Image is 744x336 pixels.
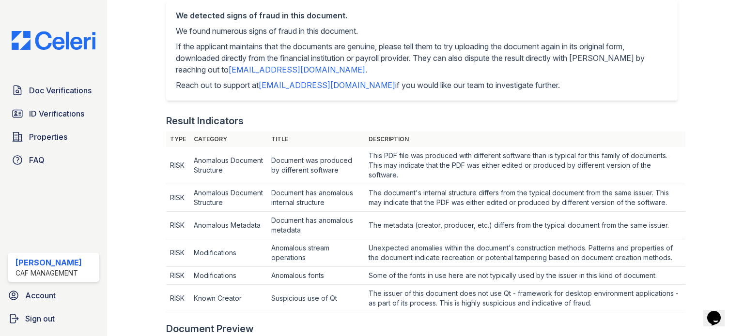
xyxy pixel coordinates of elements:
td: This PDF file was produced with different software than is typical for this family of documents. ... [365,147,685,184]
td: Document has anomalous internal structure [267,184,365,212]
span: Sign out [25,313,55,324]
td: Modifications [190,267,267,285]
td: Some of the fonts in use here are not typically used by the issuer in this kind of document. [365,267,685,285]
a: FAQ [8,150,99,170]
iframe: chat widget [703,297,734,326]
a: Account [4,286,103,305]
td: RISK [166,184,190,212]
div: Document Preview [166,322,254,336]
div: We detected signs of fraud in this document. [176,10,668,21]
td: RISK [166,267,190,285]
span: ID Verifications [29,108,84,119]
td: RISK [166,285,190,312]
td: Anomalous stream operations [267,239,365,267]
td: Anomalous fonts [267,267,365,285]
td: Document has anomalous metadata [267,212,365,239]
td: RISK [166,239,190,267]
td: Suspicious use of Qt [267,285,365,312]
a: ID Verifications [8,104,99,123]
a: Sign out [4,309,103,328]
td: The metadata (creator, producer, etc.) differs from the typical document from the same issuer. [365,212,685,239]
th: Description [365,131,685,147]
td: RISK [166,212,190,239]
p: Reach out to support at if you would like our team to investigate further. [176,79,668,91]
img: CE_Logo_Blue-a8612792a0a2168367f1c8372b55b34899dd931a85d93a1a3d3e32e68fde9ad4.png [4,31,103,50]
span: Account [25,290,56,301]
td: Document was produced by different software [267,147,365,184]
div: Result Indicators [166,114,244,128]
th: Type [166,131,190,147]
td: Anomalous Document Structure [190,147,267,184]
a: Properties [8,127,99,146]
td: Modifications [190,239,267,267]
th: Title [267,131,365,147]
td: The issuer of this document does not use Qt - framework for desktop environment applications - as... [365,285,685,312]
a: [EMAIL_ADDRESS][DOMAIN_NAME] [229,65,365,74]
a: [EMAIL_ADDRESS][DOMAIN_NAME] [259,80,395,90]
td: Unexpected anomalies within the document's construction methods. Patterns and properties of the d... [365,239,685,267]
td: The document's internal structure differs from the typical document from the same issuer. This ma... [365,184,685,212]
td: Known Creator [190,285,267,312]
td: RISK [166,147,190,184]
p: If the applicant maintains that the documents are genuine, please tell them to try uploading the ... [176,41,668,75]
p: We found numerous signs of fraud in this document. [176,25,668,37]
a: Doc Verifications [8,81,99,100]
td: Anomalous Metadata [190,212,267,239]
span: . [365,65,367,74]
th: Category [190,131,267,147]
span: Doc Verifications [29,85,92,96]
div: [PERSON_NAME] [15,257,82,268]
td: Anomalous Document Structure [190,184,267,212]
span: Properties [29,131,67,143]
div: CAF Management [15,268,82,278]
span: FAQ [29,154,45,166]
